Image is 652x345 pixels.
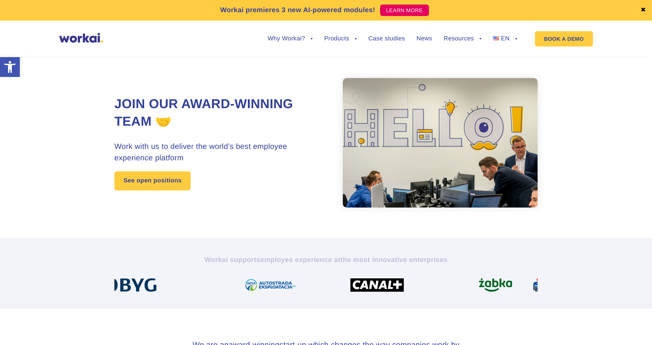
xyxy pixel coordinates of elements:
h2: Workai supports the most innovative enterprises [114,255,538,264]
a: BOOK A DEMO [535,31,593,46]
a: Resources [444,36,482,42]
a: ✖ [641,7,646,13]
i: employee experience at [260,256,340,264]
a: LEARN MORE [380,5,429,16]
p: Workai premieres 3 new AI-powered modules! [220,5,375,15]
a: Case studies [368,36,405,42]
h3: Work with us to deliver the world’s best employee experience platform [114,141,326,164]
span: EN [501,35,510,42]
a: News [416,36,432,42]
a: Products [324,36,357,42]
a: Why Workai? [268,36,313,42]
h1: Join our award-winning team 🤝 [114,96,326,131]
a: See open positions [114,171,191,190]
